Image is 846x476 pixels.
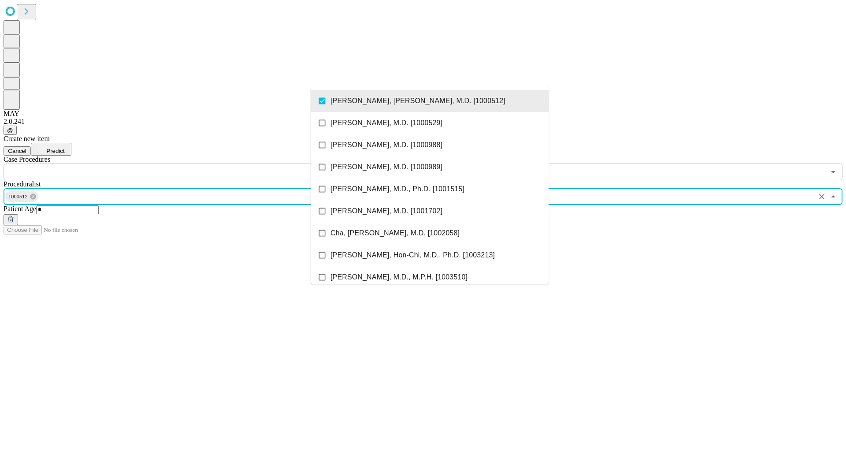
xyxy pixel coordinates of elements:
[330,162,442,172] span: [PERSON_NAME], M.D. [1000989]
[4,110,842,118] div: MAY
[8,148,26,154] span: Cancel
[7,127,13,134] span: @
[31,143,71,156] button: Predict
[4,126,17,135] button: @
[330,272,468,283] span: [PERSON_NAME], M.D., M.P.H. [1003510]
[4,156,50,163] span: Scheduled Procedure
[330,206,442,216] span: [PERSON_NAME], M.D. [1001702]
[330,96,505,106] span: [PERSON_NAME], [PERSON_NAME], M.D. [1000512]
[5,192,31,202] span: 1000512
[4,135,50,142] span: Create new item
[827,166,839,178] button: Open
[330,118,442,128] span: [PERSON_NAME], M.D. [1000529]
[330,250,495,260] span: [PERSON_NAME], Hon-Chi, M.D., Ph.D. [1003213]
[330,140,442,150] span: [PERSON_NAME], M.D. [1000988]
[4,118,842,126] div: 2.0.241
[5,191,38,202] div: 1000512
[4,146,31,156] button: Cancel
[816,190,828,203] button: Clear
[330,228,460,238] span: Cha, [PERSON_NAME], M.D. [1002058]
[4,180,41,188] span: Proceduralist
[46,148,64,154] span: Predict
[4,205,36,212] span: Patient Age
[330,184,464,194] span: [PERSON_NAME], M.D., Ph.D. [1001515]
[827,190,839,203] button: Close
